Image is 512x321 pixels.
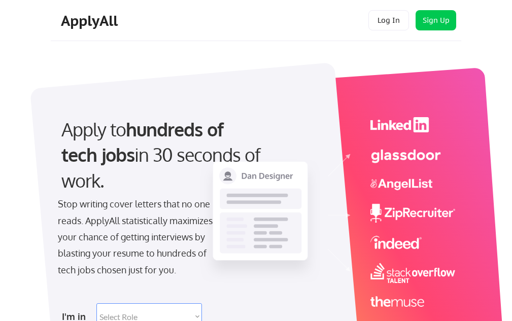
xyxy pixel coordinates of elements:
[58,196,221,278] div: Stop writing cover letters that no one reads. ApplyAll statistically maximizes your chance of get...
[416,10,456,30] button: Sign Up
[61,12,121,29] div: ApplyAll
[61,117,261,193] div: Apply to in 30 seconds of work.
[368,10,409,30] button: Log In
[61,118,228,166] strong: hundreds of tech jobs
